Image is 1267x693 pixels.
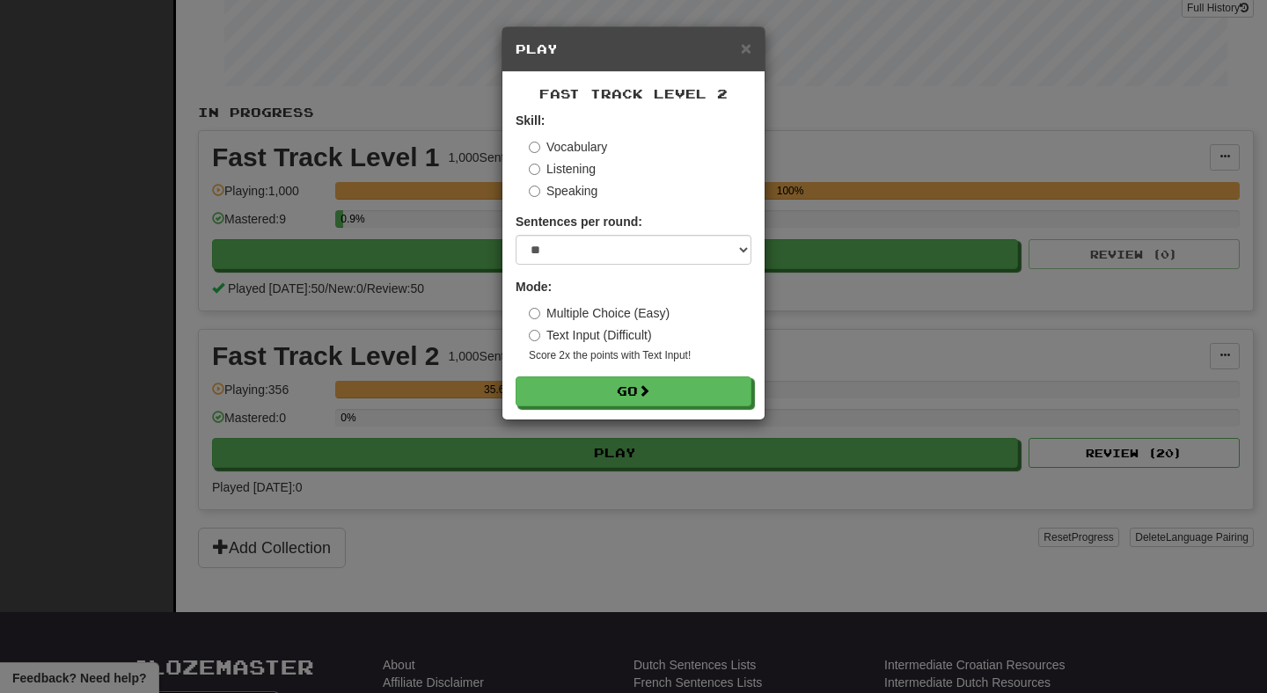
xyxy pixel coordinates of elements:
[516,40,751,58] h5: Play
[529,326,652,344] label: Text Input (Difficult)
[539,86,728,101] span: Fast Track Level 2
[529,186,540,197] input: Speaking
[529,160,596,178] label: Listening
[529,304,670,322] label: Multiple Choice (Easy)
[529,330,540,341] input: Text Input (Difficult)
[741,38,751,58] span: ×
[529,348,751,363] small: Score 2x the points with Text Input !
[741,39,751,57] button: Close
[529,164,540,175] input: Listening
[529,142,540,153] input: Vocabulary
[529,182,597,200] label: Speaking
[529,138,607,156] label: Vocabulary
[516,376,751,406] button: Go
[516,213,642,230] label: Sentences per round:
[529,308,540,319] input: Multiple Choice (Easy)
[516,280,552,294] strong: Mode:
[516,113,545,128] strong: Skill:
